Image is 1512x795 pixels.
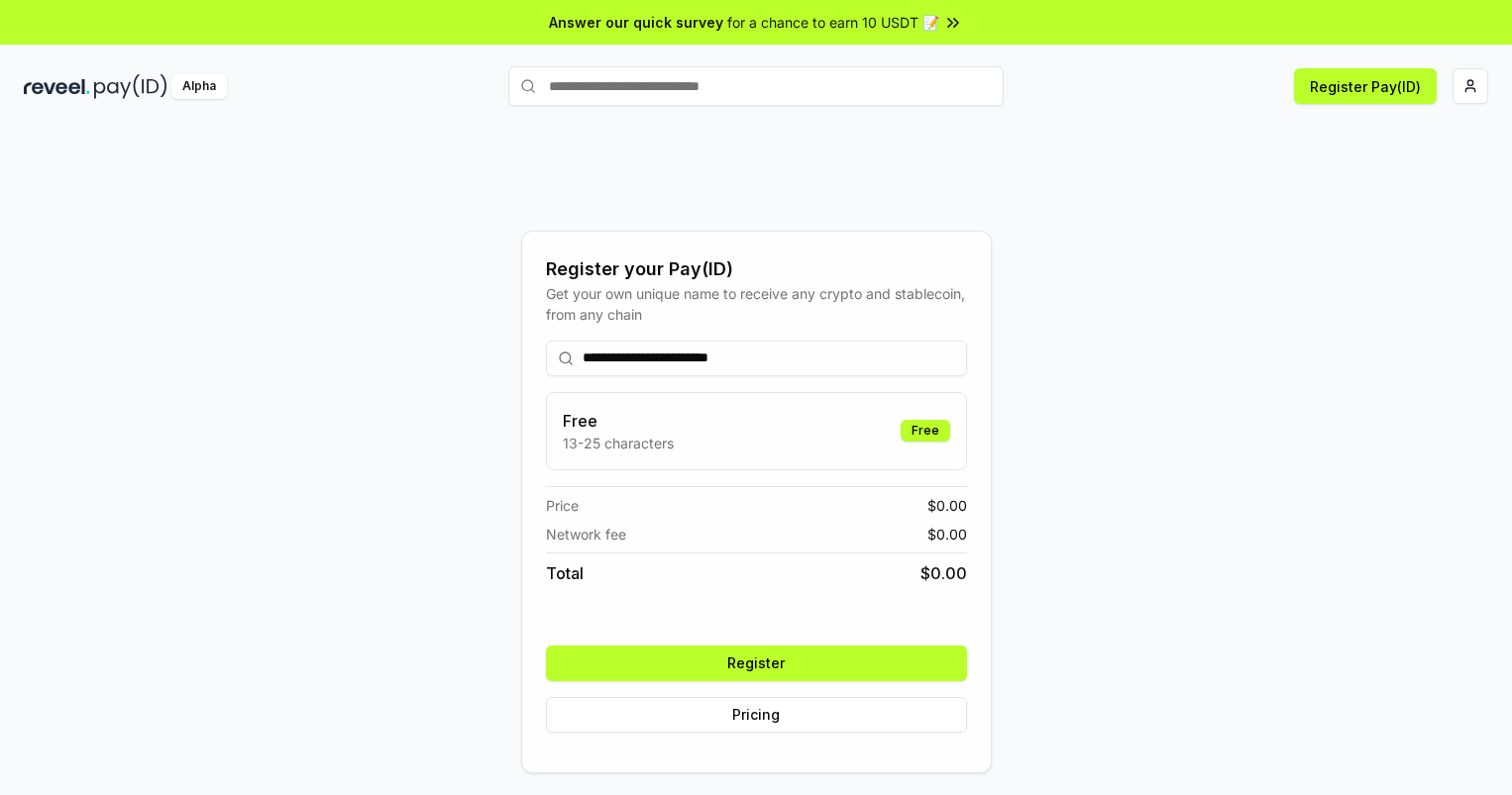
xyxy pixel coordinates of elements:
[546,524,626,545] span: Network fee
[546,646,967,681] button: Register
[549,12,723,33] span: Answer our quick survey
[546,561,584,585] span: Total
[927,524,967,545] span: $ 0.00
[171,74,227,99] div: Alpha
[927,495,967,516] span: $ 0.00
[563,433,674,453] p: 13-25 characters
[1294,68,1437,104] button: Register Pay(ID)
[546,283,967,325] div: Get your own unique name to receive any crypto and stablecoin, from any chain
[24,74,90,99] img: reveel_dark
[94,74,167,99] img: pay_id
[727,12,939,33] span: for a chance to earn 10 USDT 📝
[546,697,967,733] button: Pricing
[563,409,674,433] h3: Free
[546,255,967,283] div: Register your Pay(ID)
[901,420,950,442] div: Free
[546,495,579,516] span: Price
[920,561,967,585] span: $ 0.00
